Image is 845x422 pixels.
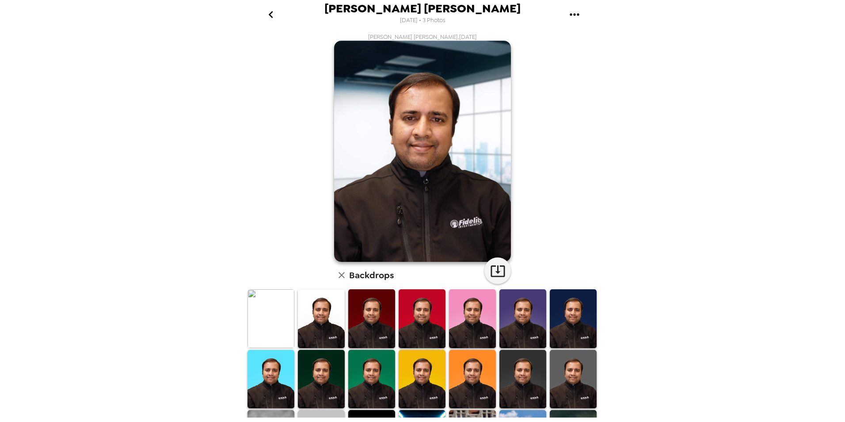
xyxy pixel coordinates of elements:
span: [PERSON_NAME] [PERSON_NAME] [324,3,521,15]
img: user [334,41,511,262]
h6: Backdrops [349,268,394,282]
span: [DATE] • 3 Photos [400,15,445,27]
span: [PERSON_NAME] [PERSON_NAME] , [DATE] [368,33,477,41]
img: Original [247,289,294,348]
